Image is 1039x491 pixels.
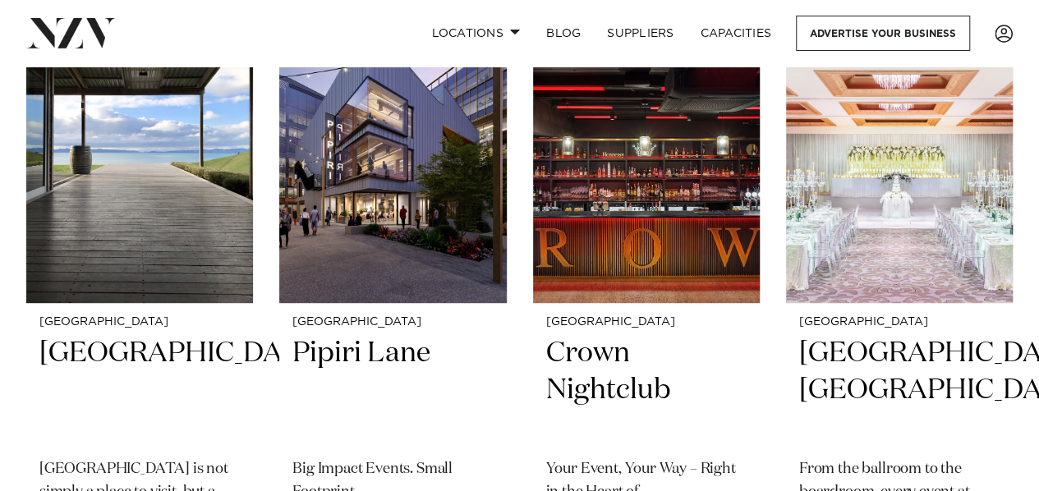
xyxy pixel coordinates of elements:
[292,335,493,446] h2: Pipiri Lane
[687,16,785,51] a: Capacities
[799,316,1000,328] small: [GEOGRAPHIC_DATA]
[796,16,970,51] a: Advertise your business
[546,335,747,446] h2: Crown Nightclub
[418,16,533,51] a: Locations
[533,16,594,51] a: BLOG
[594,16,687,51] a: SUPPLIERS
[292,316,493,328] small: [GEOGRAPHIC_DATA]
[39,335,240,446] h2: [GEOGRAPHIC_DATA]
[26,18,116,48] img: nzv-logo.png
[546,316,747,328] small: [GEOGRAPHIC_DATA]
[799,335,1000,446] h2: [GEOGRAPHIC_DATA], [GEOGRAPHIC_DATA]
[39,316,240,328] small: [GEOGRAPHIC_DATA]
